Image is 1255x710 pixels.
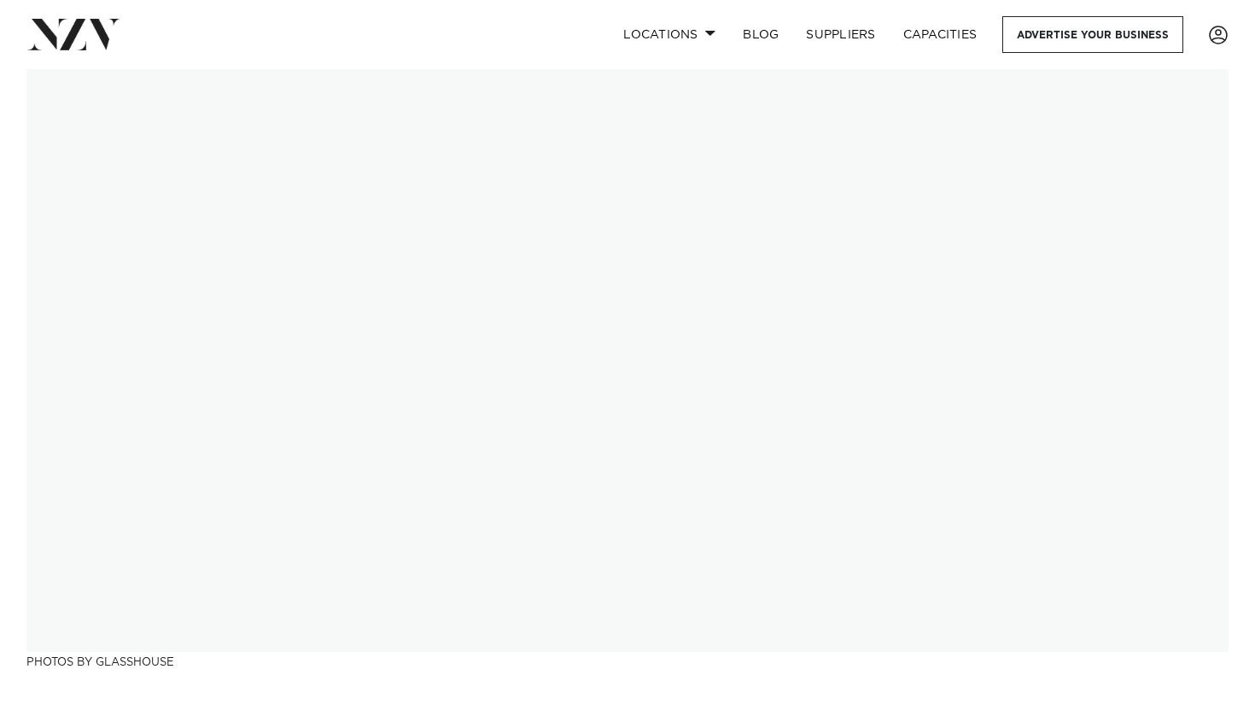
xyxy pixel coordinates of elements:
h3: Photos by Glasshouse [26,652,1229,670]
a: Capacities [890,16,991,53]
a: SUPPLIERS [792,16,889,53]
a: Advertise your business [1002,16,1183,53]
a: Locations [610,16,729,53]
a: BLOG [729,16,792,53]
img: nzv-logo.png [27,19,120,49]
